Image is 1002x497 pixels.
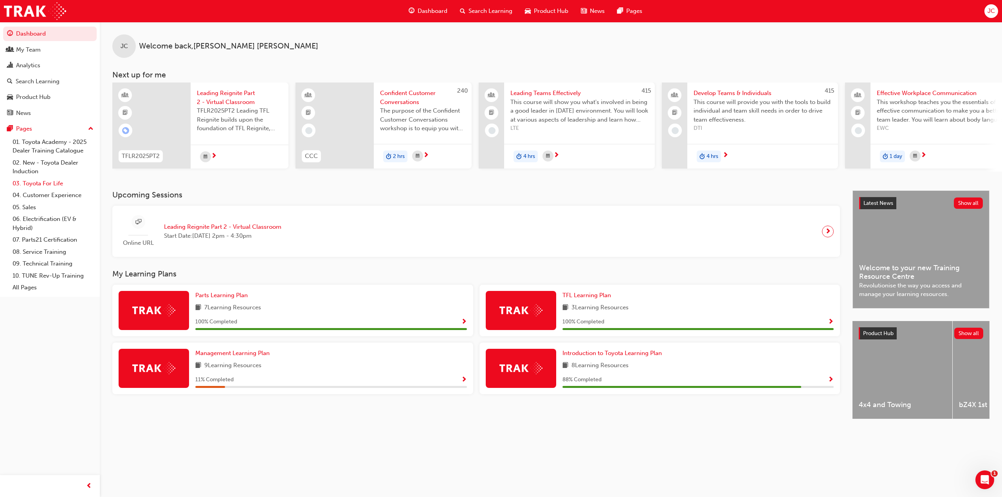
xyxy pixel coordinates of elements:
span: Develop Teams & Individuals [694,89,832,98]
span: booktick-icon [306,108,311,118]
span: book-icon [562,361,568,371]
span: Revolutionise the way you access and manage your learning resources. [859,281,983,299]
span: learningResourceType_INSTRUCTOR_LED-icon [123,90,128,100]
span: calendar-icon [204,152,207,162]
span: News [590,7,605,16]
span: LTE [510,124,649,133]
span: booktick-icon [672,108,678,118]
a: 07. Parts21 Certification [9,234,97,246]
div: My Team [16,45,41,54]
span: guage-icon [7,31,13,38]
a: 01. Toyota Academy - 2025 Dealer Training Catalogue [9,136,97,157]
span: 415 [825,87,834,94]
span: next-icon [553,152,559,159]
span: 2 hrs [393,152,405,161]
span: This course will provide you with the tools to build individual and team skill needs in order to ... [694,98,832,124]
span: Latest News [863,200,893,206]
span: people-icon [672,90,678,100]
span: duration-icon [699,151,705,161]
span: news-icon [581,6,587,16]
span: JC [988,7,995,16]
span: next-icon [723,152,728,159]
span: Online URL [119,239,158,248]
span: sessionType_ONLINE_URL-icon [135,217,141,227]
a: Latest NewsShow allWelcome to your new Training Resource CentreRevolutionise the way you access a... [852,190,989,309]
button: Show all [954,328,984,339]
button: Show Progress [828,375,834,385]
button: DashboardMy TeamAnalyticsSearch LearningProduct HubNews [3,25,97,122]
a: Latest NewsShow all [859,197,983,210]
button: Pages [3,122,97,136]
a: car-iconProduct Hub [519,3,575,19]
a: 415Leading Teams EffectivelyThis course will show you what's involved in being a good leader in [... [479,83,655,169]
a: 240CCCConfident Customer ConversationsThe purpose of the Confident Customer Conversations worksho... [296,83,472,169]
a: Parts Learning Plan [195,291,251,300]
span: learningRecordVerb_ENROLL-icon [122,127,129,134]
span: learningRecordVerb_NONE-icon [672,127,679,134]
span: DTI [694,124,832,133]
span: Confident Customer Conversations [380,89,465,106]
span: Show Progress [828,377,834,384]
span: Search Learning [469,7,512,16]
a: 4x4 and Towing [852,321,952,419]
img: Trak [132,304,175,316]
span: 1 [991,470,998,477]
a: guage-iconDashboard [402,3,454,19]
h3: Next up for me [100,70,1002,79]
span: learningRecordVerb_NONE-icon [305,127,312,134]
span: calendar-icon [546,151,550,161]
span: Show Progress [461,377,467,384]
span: chart-icon [7,62,13,69]
span: Pages [626,7,642,16]
img: Trak [132,362,175,374]
div: Product Hub [16,93,50,102]
span: Welcome to your new Training Resource Centre [859,264,983,281]
a: Online URLLeading Reignite Part 2 - Virtual ClassroomStart Date:[DATE] 2pm - 4:30pm [119,212,834,251]
span: JC [121,42,128,51]
img: Trak [4,2,66,20]
span: TFLR2025PT2 Leading TFL Reignite builds upon the foundation of TFL Reignite, reaffirming our comm... [197,106,282,133]
a: 06. Electrification (EV & Hybrid) [9,213,97,234]
span: Leading Reignite Part 2 - Virtual Classroom [164,222,281,231]
span: pages-icon [7,126,13,133]
span: 3 Learning Resources [571,303,629,313]
a: Dashboard [3,27,97,41]
a: My Team [3,43,97,57]
button: Show Progress [828,317,834,327]
button: Show Progress [461,375,467,385]
span: Dashboard [418,7,447,16]
iframe: Intercom live chat [975,470,994,489]
span: Show Progress [828,319,834,326]
a: Search Learning [3,74,97,89]
a: Introduction to Toyota Learning Plan [562,349,665,358]
span: TFLR2025PT2 [122,152,160,161]
a: Analytics [3,58,97,73]
span: next-icon [921,152,926,159]
span: book-icon [562,303,568,313]
span: duration-icon [516,151,522,161]
span: learningRecordVerb_NONE-icon [488,127,496,134]
span: Product Hub [863,330,894,337]
span: Management Learning Plan [195,350,270,357]
span: book-icon [195,303,201,313]
span: 4 hrs [706,152,718,161]
span: Introduction to Toyota Learning Plan [562,350,662,357]
span: Leading Reignite Part 2 - Virtual Classroom [197,89,282,106]
span: Welcome back , [PERSON_NAME] [PERSON_NAME] [139,42,318,51]
span: 415 [642,87,651,94]
button: Show Progress [461,317,467,327]
span: 100 % Completed [195,318,237,327]
span: people-icon [855,90,861,100]
span: booktick-icon [855,108,861,118]
span: book-icon [195,361,201,371]
div: Pages [16,124,32,133]
span: 8 Learning Resources [571,361,629,371]
a: 08. Service Training [9,246,97,258]
span: calendar-icon [913,151,917,161]
span: news-icon [7,110,13,117]
a: news-iconNews [575,3,611,19]
span: 7 Learning Resources [204,303,261,313]
span: TFL Learning Plan [562,292,611,299]
a: 02. New - Toyota Dealer Induction [9,157,97,178]
span: search-icon [7,78,13,85]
